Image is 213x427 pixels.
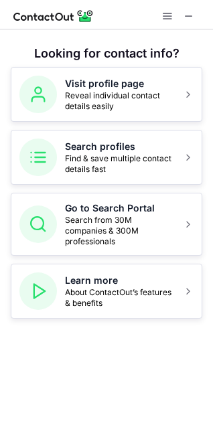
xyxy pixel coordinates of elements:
h5: Learn more [65,274,175,287]
button: Go to Search PortalSearch from 30M companies & 300M professionals [11,193,202,256]
img: Learn more [19,272,57,310]
span: Search from 30M companies & 300M professionals [65,215,175,247]
h5: Search profiles [65,140,175,153]
img: Visit profile page [19,76,57,113]
span: About ContactOut’s features & benefits [65,287,175,309]
button: Learn moreAbout ContactOut’s features & benefits [11,264,202,319]
span: Find & save multiple contact details fast [65,153,175,175]
img: Search profiles [19,139,57,176]
img: ContactOut v5.3.10 [13,8,94,24]
h5: Go to Search Portal [65,201,175,215]
span: Reveal individual contact details easily [65,90,175,112]
button: Search profilesFind & save multiple contact details fast [11,130,202,185]
h5: Visit profile page [65,77,175,90]
button: Visit profile pageReveal individual contact details easily [11,67,202,122]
